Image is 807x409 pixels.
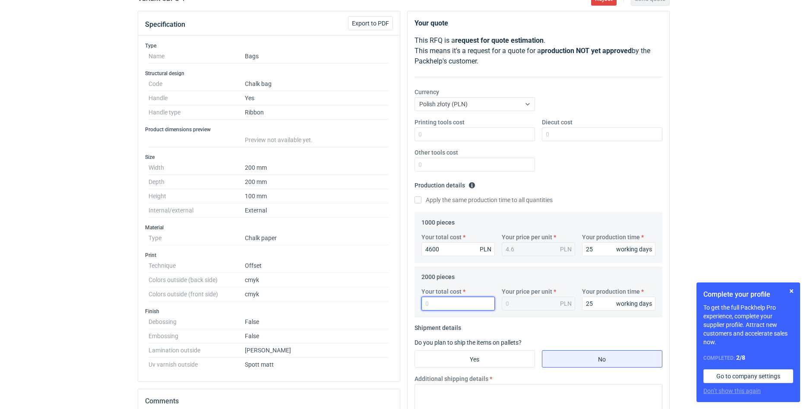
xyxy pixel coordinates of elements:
[245,287,389,301] dd: cmyk
[145,14,185,35] button: Specification
[415,19,448,27] strong: Your quote
[245,231,389,245] dd: Chalk paper
[421,287,462,296] label: Your total cost
[145,252,393,259] h3: Print
[149,231,245,245] dt: Type
[415,35,662,67] p: This RFQ is a . This means it's a request for a quote for a by the Packhelp's customer.
[149,161,245,175] dt: Width
[415,178,475,189] legend: Production details
[421,233,462,241] label: Your total cost
[421,216,455,226] legend: 1000 pieces
[616,245,652,254] div: working days
[421,297,495,311] input: 0
[502,233,552,241] label: Your price per unit
[582,297,655,311] input: 0
[245,161,389,175] dd: 200 mm
[149,259,245,273] dt: Technique
[149,273,245,287] dt: Colors outside (back side)
[415,148,458,157] label: Other tools cost
[582,233,640,241] label: Your production time
[703,387,761,395] button: Don’t show this again
[348,16,393,30] button: Export to PDF
[149,77,245,91] dt: Code
[786,286,797,296] button: Skip for now
[145,308,393,315] h3: Finish
[149,329,245,343] dt: Embossing
[145,224,393,231] h3: Material
[245,136,313,143] span: Preview not available yet.
[415,88,439,96] label: Currency
[149,105,245,120] dt: Handle type
[245,105,389,120] dd: Ribbon
[149,315,245,329] dt: Debossing
[149,49,245,63] dt: Name
[245,315,389,329] dd: False
[415,339,522,346] label: Do you plan to ship the items on pallets?
[560,299,572,308] div: PLN
[245,189,389,203] dd: 100 mm
[455,36,544,44] strong: request for quote estimation
[149,358,245,368] dt: Uv varnish outside
[149,343,245,358] dt: Lamination outside
[245,203,389,218] dd: External
[145,154,393,161] h3: Size
[502,287,552,296] label: Your price per unit
[415,321,461,331] legend: Shipment details
[352,20,389,26] span: Export to PDF
[703,353,793,362] div: Completed:
[245,91,389,105] dd: Yes
[245,49,389,63] dd: Bags
[415,127,535,141] input: 0
[480,245,491,254] div: PLN
[421,270,455,280] legend: 2000 pieces
[149,175,245,189] dt: Depth
[149,287,245,301] dt: Colors outside (front side)
[703,289,793,300] h1: Complete your profile
[145,126,393,133] h3: Product dimensions preview
[703,369,793,383] a: Go to company settings
[542,350,662,368] label: No
[616,299,652,308] div: working days
[145,42,393,49] h3: Type
[542,127,662,141] input: 0
[245,343,389,358] dd: [PERSON_NAME]
[245,273,389,287] dd: cmyk
[415,158,535,171] input: 0
[145,70,393,77] h3: Structural design
[415,118,465,127] label: Printing tools cost
[149,91,245,105] dt: Handle
[415,374,488,383] label: Additional shipping details
[736,354,745,361] strong: 2 / 8
[541,47,632,55] strong: production NOT yet approved
[419,101,468,108] span: Polish złoty (PLN)
[245,259,389,273] dd: Offset
[582,287,640,296] label: Your production time
[703,303,793,346] p: To get the full Packhelp Pro experience, complete your supplier profile. Attract new customers an...
[542,118,573,127] label: Diecut cost
[245,329,389,343] dd: False
[582,242,655,256] input: 0
[149,189,245,203] dt: Height
[245,175,389,189] dd: 200 mm
[145,396,393,406] h2: Comments
[415,350,535,368] label: Yes
[149,203,245,218] dt: Internal/external
[245,358,389,368] dd: Spott matt
[560,245,572,254] div: PLN
[421,242,495,256] input: 0
[415,196,553,204] label: Apply the same production time to all quantities
[245,77,389,91] dd: Chalk bag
